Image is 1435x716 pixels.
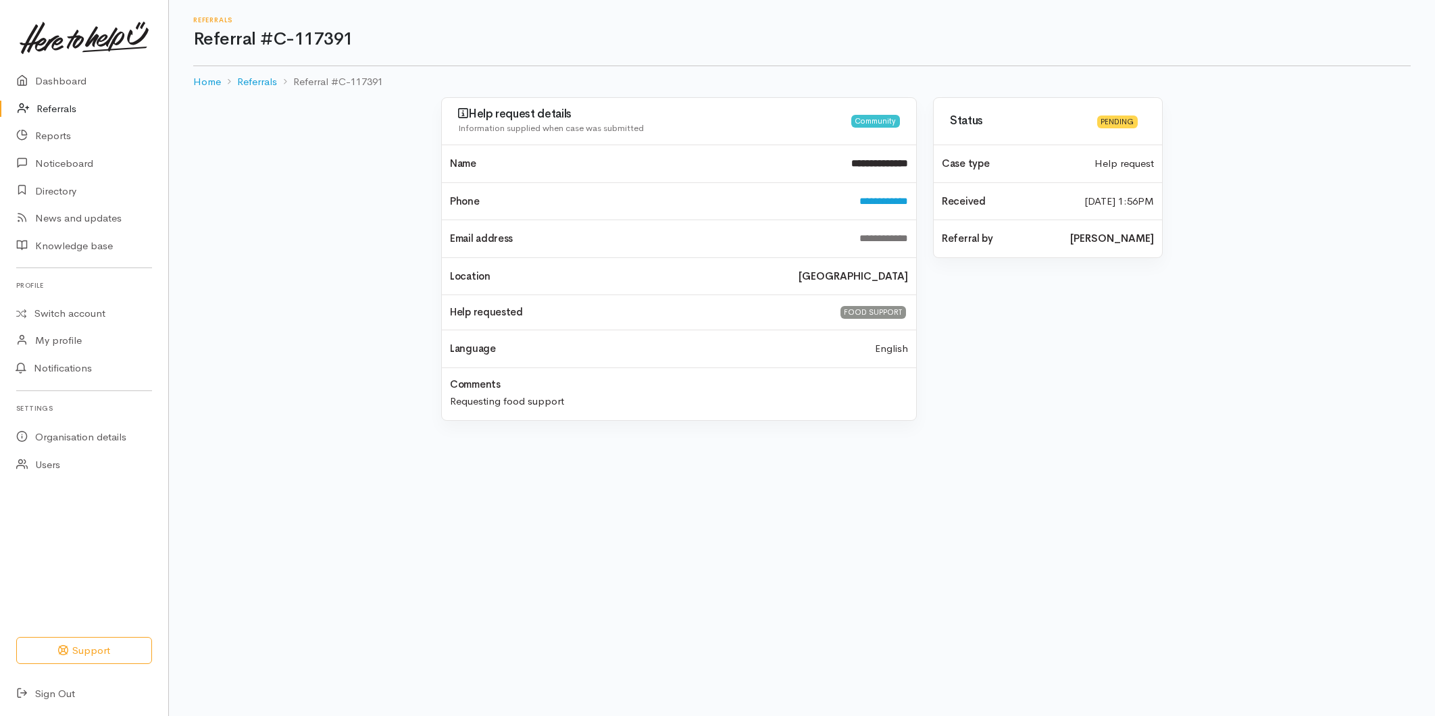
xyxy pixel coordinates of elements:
[450,307,822,318] h4: Help requested
[1084,194,1154,209] time: [DATE] 1:56PM
[16,637,152,665] button: Support
[1086,156,1162,172] div: Help request
[840,306,906,319] div: FOOD SUPPORT
[942,196,1068,207] h4: Received
[450,271,782,282] h4: Location
[950,115,1089,128] h3: Status
[193,74,221,90] a: Home
[450,233,843,245] h4: Email address
[450,343,496,355] h4: Language
[277,74,383,90] li: Referral #C-117391
[799,269,908,284] b: [GEOGRAPHIC_DATA]
[450,196,843,207] h4: Phone
[237,74,277,90] a: Referrals
[851,115,900,128] div: Community
[450,158,835,170] h4: Name
[16,399,152,417] h6: Settings
[450,379,501,390] h4: Comments
[193,16,1411,24] h6: Referrals
[193,30,1411,49] h1: Referral #C-117391
[942,158,1078,170] h4: Case type
[867,341,916,357] div: English
[1070,231,1154,247] b: [PERSON_NAME]
[16,276,152,295] h6: Profile
[442,390,916,409] div: Requesting food support
[458,122,644,134] span: Information supplied when case was submitted
[193,66,1411,98] nav: breadcrumb
[458,107,851,121] h3: Help request details
[942,233,1054,245] h4: Referral by
[1097,116,1138,128] div: Pending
